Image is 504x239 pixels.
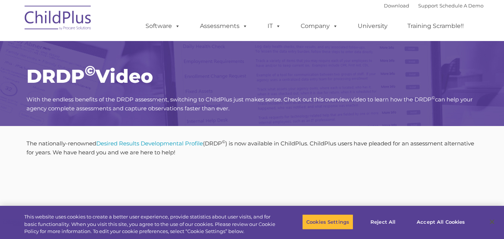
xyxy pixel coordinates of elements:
span: DRDP Video [26,65,153,88]
a: Software [138,19,188,34]
img: ChildPlus by Procare Solutions [21,0,96,38]
a: Schedule A Demo [439,3,483,9]
a: Support [418,3,438,9]
button: Close [484,214,500,230]
a: Company [293,19,345,34]
font: | [384,3,483,9]
a: Desired Results Developmental Profile [96,140,203,147]
sup: © [85,62,96,79]
p: The nationally-renowned (DRDP ) is now available in ChildPlus. ChildPlus users have pleaded for a... [26,139,478,157]
div: This website uses cookies to create a better user experience, provide statistics about user visit... [24,213,277,235]
a: Download [384,3,409,9]
button: Cookies Settings [302,214,353,230]
sup: © [432,95,435,100]
a: University [350,19,395,34]
button: Accept All Cookies [413,214,469,230]
sup: © [222,139,225,144]
a: Assessments [192,19,255,34]
a: IT [260,19,288,34]
a: Training Scramble!! [400,19,471,34]
button: Reject All [360,214,406,230]
span: With the endless benefits of the DRDP assessment, switching to ChildPlus just makes sense. Check ... [26,96,473,112]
